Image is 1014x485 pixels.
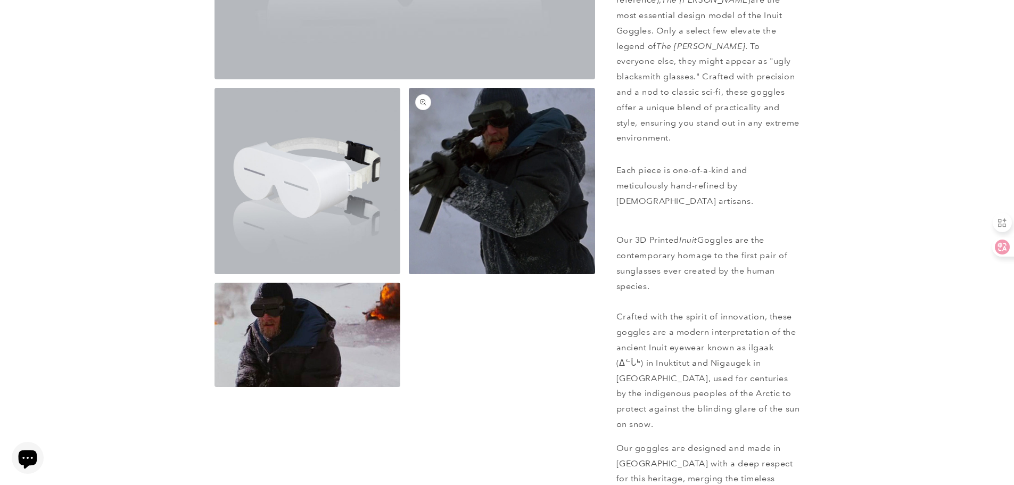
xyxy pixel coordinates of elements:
em: Inuit [679,235,697,245]
inbox-online-store-chat: Shopify online store chat [9,442,47,476]
span: Each piece is one-of-a-kind and meticulously hand-refined by [DEMOGRAPHIC_DATA] artisans. [616,165,754,206]
p: Our 3D Printed Goggles are the contemporary homage to the first pair of sunglasses ever created b... [616,218,800,432]
em: The [PERSON_NAME] [656,41,745,51]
